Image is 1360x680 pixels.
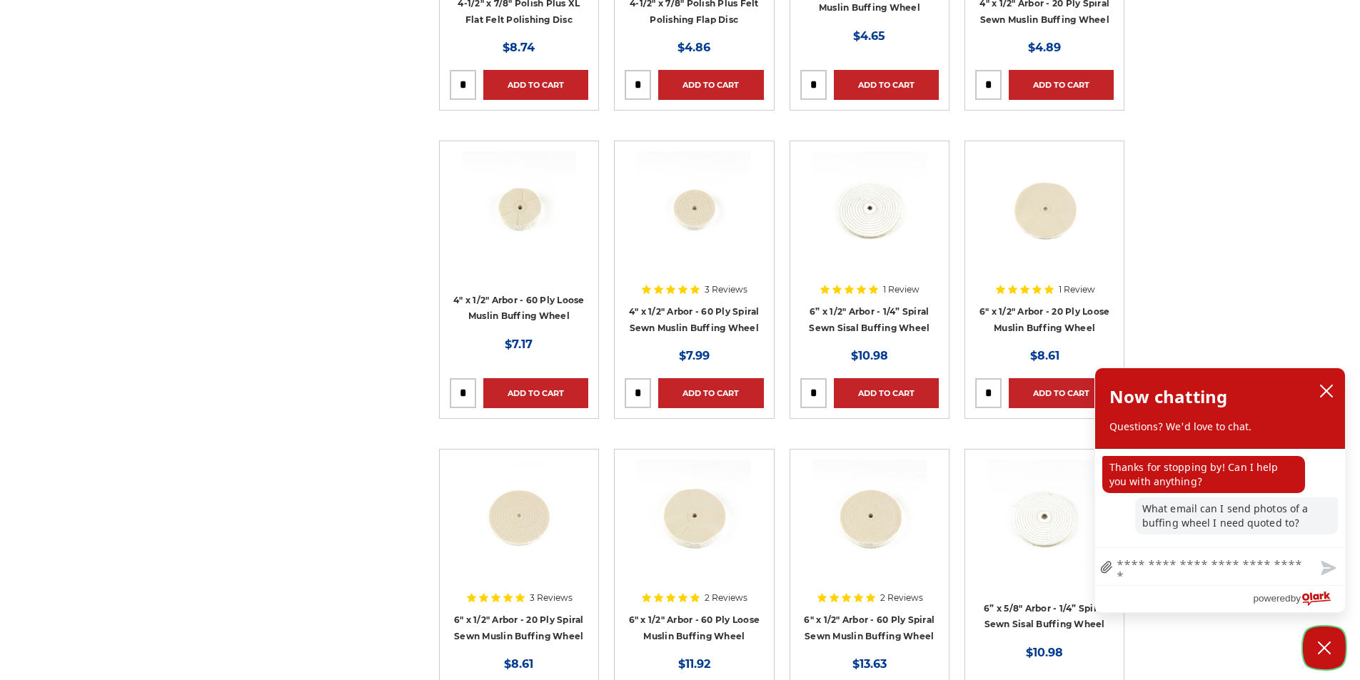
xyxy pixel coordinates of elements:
[1291,589,1301,607] span: by
[853,29,885,43] span: $4.65
[812,460,927,574] img: 6" x 1/2" spiral sewn muslin buffing wheel 60 ply
[1095,551,1118,585] a: file upload
[1094,367,1346,613] div: olark chatbox
[705,594,747,602] span: 2 Reviews
[1009,378,1114,408] a: Add to Cart
[637,151,751,265] img: 4 inch muslin buffing wheel spiral sewn 60 ply
[1030,349,1059,362] span: $8.61
[1026,646,1063,659] span: $10.98
[658,378,763,408] a: Add to Cart
[678,657,710,671] span: $11.92
[454,614,584,641] a: 6" x 1/2" Arbor - 20 Ply Spiral Sewn Muslin Buffing Wheel
[658,70,763,100] a: Add to Cart
[851,349,888,362] span: $10.98
[804,614,935,641] a: 6" x 1/2" Arbor - 60 Ply Spiral Sewn Muslin Buffing Wheel
[1009,70,1114,100] a: Add to Cart
[530,594,573,602] span: 3 Reviews
[979,306,1110,333] a: 6" x 1/2" Arbor - 20 Ply Loose Muslin Buffing Wheel
[629,306,760,333] a: 4" x 1/2" Arbor - 60 Ply Spiral Sewn Muslin Buffing Wheel
[450,460,588,598] a: 6 inch 20 ply spiral sewn cotton buffing wheel
[1135,497,1338,534] p: What email can I send photos of a buffing wheel I need quoted to?
[450,151,588,290] a: 4" x 1/2" Arbor - 60 Ply Loose Muslin Buffing Wheel
[834,70,939,100] a: Add to Cart
[1253,586,1345,612] a: Powered by Olark
[1303,626,1346,669] button: Close Chatbox
[812,151,927,265] img: 6” x 1/2" Arbor - 1/4” Spiral Sewn Sisal Buffing Wheel
[679,349,710,362] span: $7.99
[987,460,1102,574] img: 6” x 5/8" Arbor - 1/4” Spiral Sewn Sisal Buffing Wheel
[880,594,923,602] span: 2 Reviews
[1059,285,1095,294] span: 1 Review
[800,460,939,598] a: 6" x 1/2" spiral sewn muslin buffing wheel 60 ply
[1109,420,1331,434] p: Questions? We'd love to chat.
[975,151,1114,290] a: 6 inch sewn once loose buffing wheel muslin cotton 20 ply
[503,41,535,54] span: $8.74
[625,151,763,290] a: 4 inch muslin buffing wheel spiral sewn 60 ply
[504,657,533,671] span: $8.61
[1109,382,1227,411] h2: Now chatting
[483,70,588,100] a: Add to Cart
[625,460,763,598] a: 6 inch thick 60 ply loose cotton buffing wheel
[1309,552,1345,585] button: Send message
[462,460,576,574] img: 6 inch 20 ply spiral sewn cotton buffing wheel
[809,306,930,333] a: 6” x 1/2" Arbor - 1/4” Spiral Sewn Sisal Buffing Wheel
[462,151,576,265] img: 4" x 1/2" Arbor - 60 Ply Loose Muslin Buffing Wheel
[705,285,747,294] span: 3 Reviews
[852,657,887,671] span: $13.63
[800,151,939,290] a: 6” x 1/2" Arbor - 1/4” Spiral Sewn Sisal Buffing Wheel
[637,460,751,574] img: 6 inch thick 60 ply loose cotton buffing wheel
[678,41,710,54] span: $4.86
[1028,41,1061,54] span: $4.89
[1315,380,1338,402] button: close chatbox
[1095,449,1345,547] div: chat
[883,285,920,294] span: 1 Review
[1102,456,1305,493] p: Thanks for stopping by! Can I help you with anything?
[505,338,533,351] span: $7.17
[629,614,760,641] a: 6" x 1/2" Arbor - 60 Ply Loose Muslin Buffing Wheel
[834,378,939,408] a: Add to Cart
[483,378,588,408] a: Add to Cart
[453,295,585,322] a: 4" x 1/2" Arbor - 60 Ply Loose Muslin Buffing Wheel
[1253,589,1290,607] span: powered
[975,460,1114,598] a: 6” x 5/8" Arbor - 1/4” Spiral Sewn Sisal Buffing Wheel
[987,151,1102,265] img: 6 inch sewn once loose buffing wheel muslin cotton 20 ply
[984,603,1105,630] a: 6” x 5/8" Arbor - 1/4” Spiral Sewn Sisal Buffing Wheel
